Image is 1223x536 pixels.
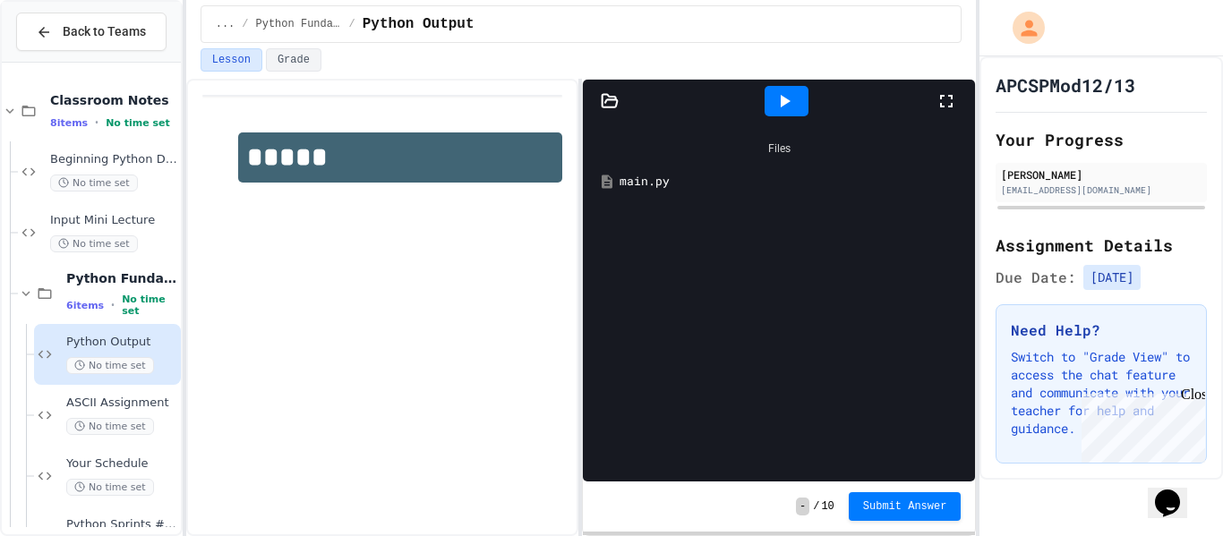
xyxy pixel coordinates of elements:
[7,7,124,114] div: Chat with us now!Close
[111,298,115,312] span: •
[1074,387,1205,463] iframe: chat widget
[50,152,177,167] span: Beginning Python Demo
[66,517,177,532] span: Python Sprints #1a
[796,498,809,515] span: -
[50,117,88,129] span: 8 items
[66,300,104,311] span: 6 items
[242,17,248,31] span: /
[1148,464,1205,518] iframe: chat widget
[66,456,177,472] span: Your Schedule
[66,335,177,350] span: Python Output
[50,174,138,191] span: No time set
[363,13,475,35] span: Python Output
[994,7,1049,48] div: My Account
[201,48,262,72] button: Lesson
[50,92,177,108] span: Classroom Notes
[106,117,170,129] span: No time set
[821,499,834,514] span: 10
[996,233,1207,258] h2: Assignment Details
[66,418,154,435] span: No time set
[996,267,1076,288] span: Due Date:
[592,132,966,166] div: Files
[66,479,154,496] span: No time set
[95,115,98,130] span: •
[349,17,355,31] span: /
[1001,166,1202,183] div: [PERSON_NAME]
[50,213,177,228] span: Input Mini Lecture
[122,294,177,317] span: No time set
[849,492,962,521] button: Submit Answer
[266,48,321,72] button: Grade
[1011,319,1192,341] h3: Need Help?
[66,357,154,374] span: No time set
[66,270,177,286] span: Python Fundamentals
[1083,265,1141,290] span: [DATE]
[50,235,138,252] span: No time set
[66,396,177,411] span: ASCII Assignment
[620,173,964,191] div: main.py
[16,13,167,51] button: Back to Teams
[996,72,1135,98] h1: APCSPMod12/13
[63,22,146,41] span: Back to Teams
[216,17,235,31] span: ...
[813,499,819,514] span: /
[996,127,1207,152] h2: Your Progress
[863,499,947,514] span: Submit Answer
[256,17,342,31] span: Python Fundamentals
[1001,183,1202,197] div: [EMAIL_ADDRESS][DOMAIN_NAME]
[1011,348,1192,438] p: Switch to "Grade View" to access the chat feature and communicate with your teacher for help and ...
